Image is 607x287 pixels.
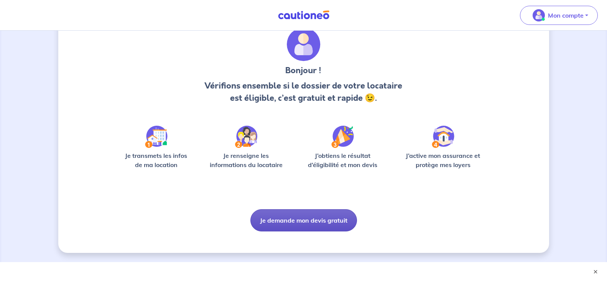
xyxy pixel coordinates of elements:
p: J’obtiens le résultat d’éligibilité et mon devis [299,151,386,169]
img: /static/c0a346edaed446bb123850d2d04ad552/Step-2.svg [235,126,257,148]
p: J’active mon assurance et protège mes loyers [398,151,488,169]
button: × [592,268,599,276]
img: archivate [287,28,321,61]
img: illu_account_valid_menu.svg [533,9,545,21]
p: Mon compte [548,11,584,20]
button: Je demande mon devis gratuit [250,209,357,231]
img: /static/f3e743aab9439237c3e2196e4328bba9/Step-3.svg [331,126,354,148]
p: Je renseigne les informations du locataire [205,151,288,169]
h3: Bonjour ! [202,64,405,77]
p: Vérifions ensemble si le dossier de votre locataire est éligible, c’est gratuit et rapide 😉. [202,80,405,104]
p: Je transmets les infos de ma location [120,151,193,169]
img: /static/bfff1cf634d835d9112899e6a3df1a5d/Step-4.svg [432,126,454,148]
img: Cautioneo [275,10,332,20]
img: /static/90a569abe86eec82015bcaae536bd8e6/Step-1.svg [145,126,168,148]
button: illu_account_valid_menu.svgMon compte [520,6,598,25]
